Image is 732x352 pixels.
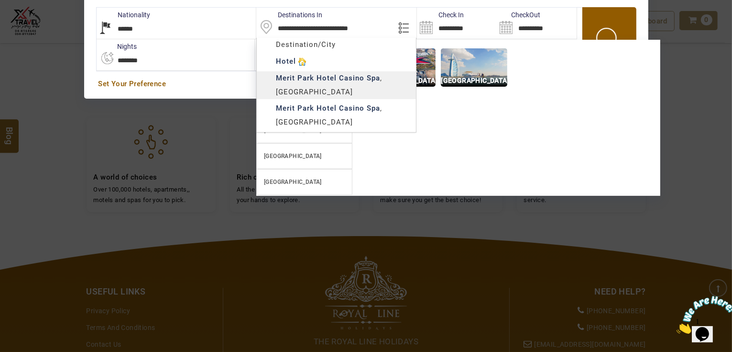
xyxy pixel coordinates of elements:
[257,102,416,129] div: , [GEOGRAPHIC_DATA]
[298,58,306,66] img: hotelicon.PNG
[256,143,352,169] a: [GEOGRAPHIC_DATA]
[276,104,295,113] b: Merit
[441,48,507,87] img: img
[297,104,314,113] b: Park
[441,75,507,86] p: [GEOGRAPHIC_DATA]
[98,79,634,89] a: Set Your Preference
[96,42,137,51] label: nights
[264,127,322,134] b: [GEOGRAPHIC_DATA]
[297,74,314,82] b: Park
[264,179,322,185] b: [GEOGRAPHIC_DATA]
[276,74,295,82] b: Merit
[256,10,322,20] label: Destinations In
[497,10,540,20] label: CheckOut
[257,71,416,99] div: , [GEOGRAPHIC_DATA]
[317,74,337,82] b: Hotel
[97,10,151,20] label: Nationality
[264,153,322,159] b: [GEOGRAPHIC_DATA]
[4,4,8,12] span: 1
[339,74,364,82] b: Casino
[339,104,364,113] b: Casino
[417,10,464,20] label: Check In
[673,292,732,338] iframe: chat widget
[276,57,296,66] b: Hotel
[367,104,380,113] b: Spa
[257,38,416,52] div: Destination/City
[317,104,337,113] b: Hotel
[255,42,297,51] label: Rooms
[369,75,436,86] p: [GEOGRAPHIC_DATA]
[4,4,63,42] img: Chat attention grabber
[497,8,577,39] input: Search
[367,74,380,82] b: Spa
[256,169,352,195] a: [GEOGRAPHIC_DATA]
[417,8,497,39] input: Search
